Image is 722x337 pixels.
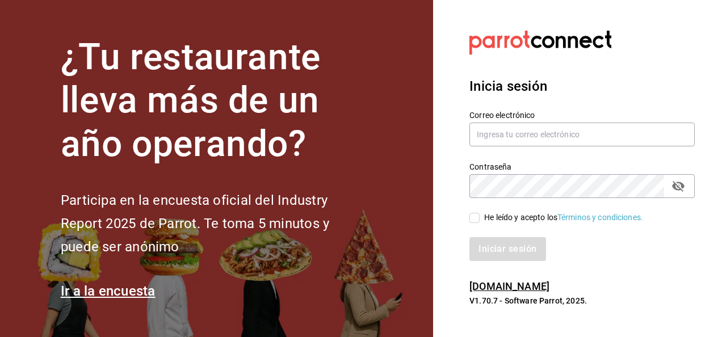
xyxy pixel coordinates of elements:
label: Contraseña [469,162,695,170]
a: Ir a la encuesta [61,283,156,299]
label: Correo electrónico [469,111,695,119]
a: Términos y condiciones. [557,213,643,222]
p: V1.70.7 - Software Parrot, 2025. [469,295,695,306]
a: [DOMAIN_NAME] [469,280,549,292]
h2: Participa en la encuesta oficial del Industry Report 2025 de Parrot. Te toma 5 minutos y puede se... [61,189,367,258]
div: He leído y acepto los [484,212,643,224]
h3: Inicia sesión [469,76,695,96]
input: Ingresa tu correo electrónico [469,123,695,146]
button: Campo de contraseña [669,176,688,196]
h1: ¿Tu restaurante lleva más de un año operando? [61,36,367,166]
